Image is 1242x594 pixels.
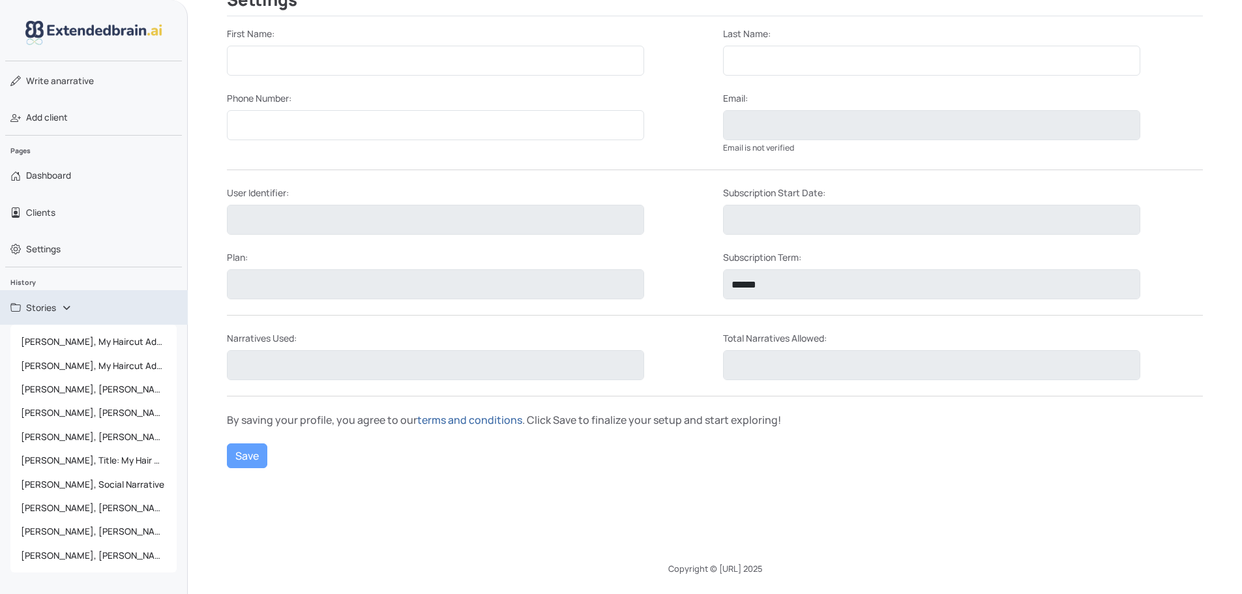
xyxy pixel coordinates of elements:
[227,186,289,200] label: User Identifier:
[16,354,171,378] span: [PERSON_NAME], My Haircut Adventure at [PERSON_NAME]
[10,520,177,543] a: [PERSON_NAME], [PERSON_NAME]’s College Adventure: A Social Story
[26,301,56,314] span: Stories
[723,91,748,105] label: Email:
[16,496,171,520] span: [PERSON_NAME], [PERSON_NAME]’s College Adventure
[16,330,171,353] span: [PERSON_NAME], My Haircut Adventure at [PERSON_NAME]
[219,412,1211,428] div: By saving your profile, you agree to our . Click Save to finalize your setup and start exploring!
[10,544,177,567] a: [PERSON_NAME], [PERSON_NAME]'s First Day at a [GEOGRAPHIC_DATA]
[26,169,71,182] span: Dashboard
[723,331,827,345] label: Total Narratives Allowed:
[227,27,274,40] label: First Name:
[668,563,762,574] span: Copyright © [URL] 2025
[10,473,177,496] a: [PERSON_NAME], Social Narrative
[16,520,171,543] span: [PERSON_NAME], [PERSON_NAME]’s College Adventure: A Social Story
[16,378,171,401] span: [PERSON_NAME], [PERSON_NAME]'s Haircut Adventure at [PERSON_NAME]
[16,425,171,449] span: [PERSON_NAME], [PERSON_NAME]'s Birthday Party Adventure
[10,449,177,472] a: [PERSON_NAME], Title: My Hair Wash Adventure at [PERSON_NAME]
[16,401,171,424] span: [PERSON_NAME], [PERSON_NAME]'s Potty Training Adventure
[16,473,171,496] span: [PERSON_NAME], Social Narrative
[10,354,177,378] a: [PERSON_NAME], My Haircut Adventure at [PERSON_NAME]
[417,413,522,427] a: terms and conditions
[26,75,56,87] span: Write a
[16,544,171,567] span: [PERSON_NAME], [PERSON_NAME]'s First Day at a [GEOGRAPHIC_DATA]
[227,331,297,345] label: Narratives Used:
[26,243,61,256] span: Settings
[10,378,177,401] a: [PERSON_NAME], [PERSON_NAME]'s Haircut Adventure at [PERSON_NAME]
[723,27,771,40] label: Last Name:
[723,142,794,153] small: Email is not verified
[227,91,291,105] label: Phone Number:
[723,186,825,200] label: Subscription Start Date:
[10,496,177,520] a: [PERSON_NAME], [PERSON_NAME]’s College Adventure
[10,330,177,353] a: [PERSON_NAME], My Haircut Adventure at [PERSON_NAME]
[10,401,177,424] a: [PERSON_NAME], [PERSON_NAME]'s Potty Training Adventure
[26,74,94,87] span: narrative
[26,206,55,219] span: Clients
[723,250,801,264] label: Subscription Term:
[26,111,68,124] span: Add client
[25,21,162,45] img: logo
[227,250,248,264] label: Plan:
[10,425,177,449] a: [PERSON_NAME], [PERSON_NAME]'s Birthday Party Adventure
[16,449,171,472] span: [PERSON_NAME], Title: My Hair Wash Adventure at [PERSON_NAME]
